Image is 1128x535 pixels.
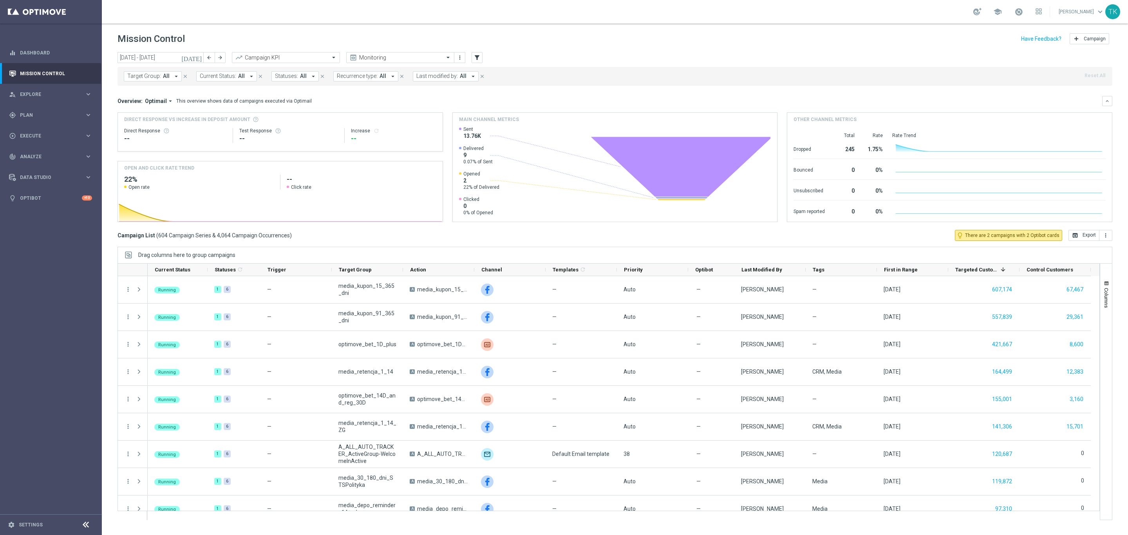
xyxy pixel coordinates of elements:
button: 557,839 [991,312,1013,322]
span: Optimail [145,98,167,105]
button: 97,310 [994,504,1013,514]
span: Recurrence type: [337,73,378,80]
span: Statuses: [275,73,298,80]
button: 155,001 [991,394,1013,404]
i: keyboard_arrow_right [85,90,92,98]
div: Press SPACE to select this row. [118,441,148,468]
div: Dropped [794,142,825,155]
span: Tags [813,267,824,273]
span: Last modified by: [416,73,458,80]
div: equalizer Dashboard [9,50,92,56]
span: Clicked [463,196,493,202]
button: more_vert [125,423,132,430]
span: — [812,286,817,293]
span: media_kupon_15_365_dni [338,282,396,296]
i: refresh [580,266,586,273]
div: 0 [834,204,855,217]
i: close [399,74,405,79]
button: 12,383 [1066,367,1084,377]
div: person_search Explore keyboard_arrow_right [9,91,92,98]
button: keyboard_arrow_down [1102,96,1112,106]
span: Action [410,267,426,273]
button: more_vert [125,505,132,512]
div: Spam reported [794,204,825,217]
div: lightbulb Optibot +10 [9,195,92,201]
div: 0 [834,163,855,175]
span: A [410,287,415,292]
span: A [410,369,415,374]
i: play_circle_outline [9,132,16,139]
span: Campaign [1084,36,1106,42]
i: lightbulb [9,195,16,202]
h3: Campaign List [117,232,292,239]
span: Running [158,315,176,320]
i: close [320,74,325,79]
div: -- [351,134,436,143]
i: close [183,74,188,79]
span: 0 [463,202,493,210]
button: 29,361 [1066,312,1084,322]
button: Recurrence type: All arrow_drop_down [333,71,398,81]
i: keyboard_arrow_right [85,132,92,139]
div: Press SPACE to select this row. [148,276,1091,304]
button: play_circle_outline Execute keyboard_arrow_right [9,133,92,139]
div: 0% [864,204,883,217]
i: keyboard_arrow_down [1104,98,1110,104]
div: 15 Sep 2025, Monday [884,286,900,293]
span: Auto [624,341,636,347]
div: 15 Sep 2025, Monday [884,313,900,320]
button: 421,667 [991,340,1013,349]
img: Facebook Custom Audience [481,503,493,515]
ng-select: Campaign KPI [232,52,340,63]
input: Select date range [117,52,204,63]
i: equalizer [9,49,16,56]
div: TK [1105,4,1120,19]
span: 604 Campaign Series & 4,064 Campaign Occurrences [158,232,290,239]
button: arrow_back [204,52,215,63]
button: more_vert [1099,230,1112,241]
span: All [163,73,170,80]
h4: Main channel metrics [459,116,519,123]
button: arrow_forward [215,52,226,63]
i: add [1073,36,1079,42]
div: Mission Control [9,63,92,84]
img: Target group only [481,448,493,461]
span: Auto [624,314,636,320]
i: arrow_drop_down [310,73,317,80]
button: Data Studio keyboard_arrow_right [9,174,92,181]
div: Criteo [481,338,493,351]
button: 141,306 [991,422,1013,432]
i: arrow_drop_down [167,98,174,105]
a: [PERSON_NAME]keyboard_arrow_down [1058,6,1105,18]
i: more_vert [125,286,132,293]
button: more_vert [125,341,132,348]
i: arrow_drop_down [248,73,255,80]
i: gps_fixed [9,112,16,119]
span: A [410,479,415,484]
span: Auto [624,286,636,293]
div: Analyze [9,153,85,160]
span: Sent [463,126,481,132]
span: media_retencja_1_14 [417,368,468,375]
span: — [812,313,817,320]
span: 2 [463,177,499,184]
i: arrow_drop_down [389,73,396,80]
span: A [410,424,415,429]
label: 0 [1081,450,1084,457]
button: 3,160 [1069,394,1084,404]
i: arrow_drop_down [470,73,477,80]
button: more_vert [125,368,132,375]
span: optimove_bet_1D_plus [417,341,468,348]
button: 67,467 [1066,285,1084,295]
span: Priority [624,267,643,273]
span: optimove_bet_1D_plus [338,341,396,348]
div: 1.75% [864,142,883,155]
button: 15,701 [1066,422,1084,432]
button: Mission Control [9,70,92,77]
div: +10 [82,195,92,201]
span: Channel [481,267,502,273]
div: 0% [864,163,883,175]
